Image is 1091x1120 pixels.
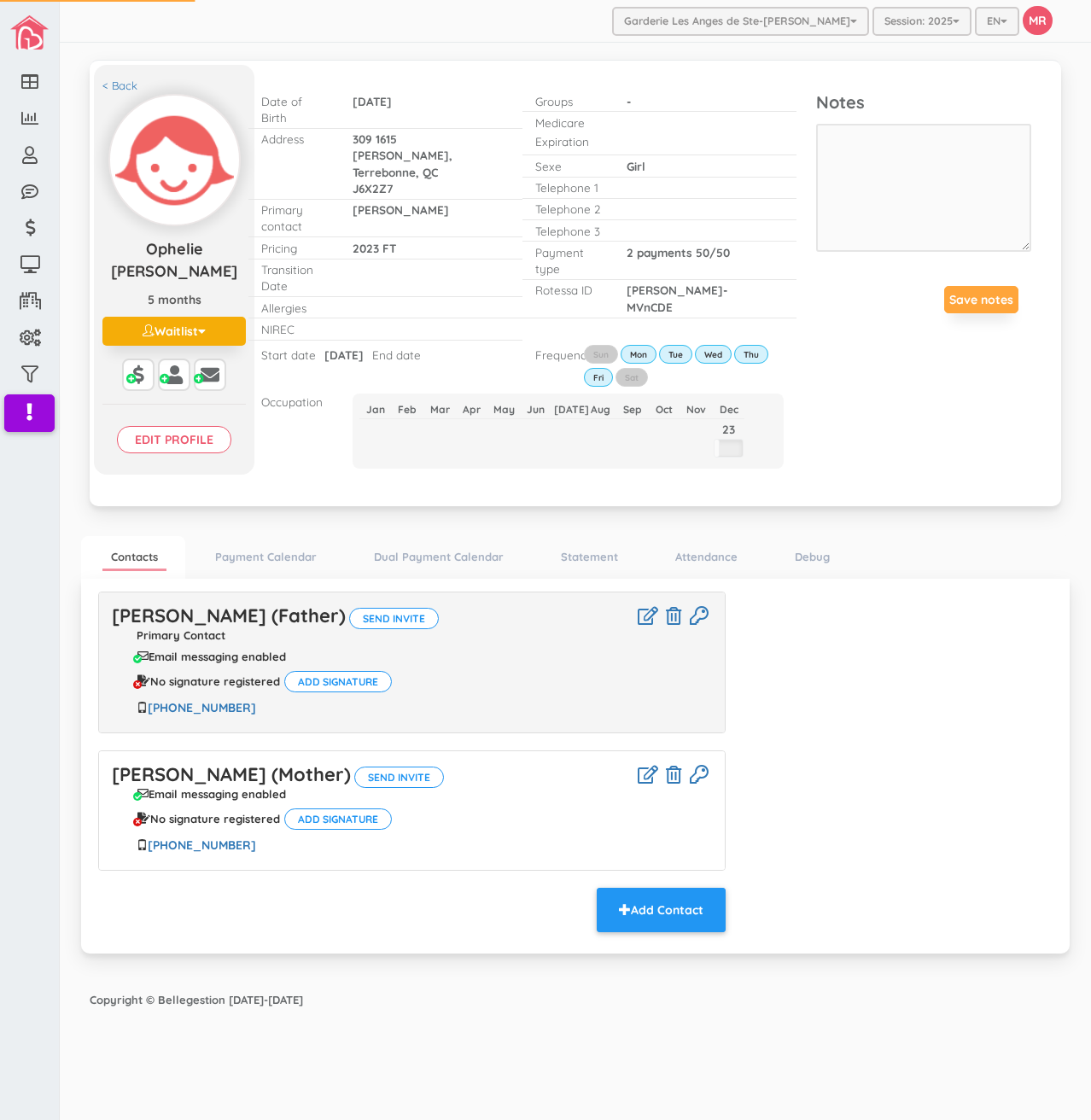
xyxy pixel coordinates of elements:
span: Girl [627,159,645,173]
p: Start date [261,347,316,363]
label: Wed [695,345,732,364]
p: Allergies [261,300,327,316]
div: Email messaging enabled [137,650,286,662]
span: [PERSON_NAME]-MVnCDE [627,283,727,313]
label: Tue [659,345,692,364]
p: Primary Contact [112,629,712,641]
label: Sat [616,368,648,387]
a: Statement [552,545,627,569]
a: < Back [102,78,137,94]
span: 1615 [376,131,397,146]
th: Jun [520,400,552,419]
span: Ophelie [PERSON_NAME] [111,239,237,281]
span: No signature registered [150,813,280,825]
a: Payment Calendar [207,545,325,569]
span: 2 payments 50/50 [627,245,730,260]
th: Aug [584,400,616,419]
th: Apr [456,400,488,419]
a: Debug [786,545,838,569]
a: Dual Payment Calendar [365,545,512,569]
button: Save notes [944,286,1018,313]
p: Pricing [261,240,327,256]
p: NIREC [261,321,327,337]
button: Add Contact [597,888,726,932]
span: No signature registered [150,675,280,687]
p: Expiration [535,133,601,149]
th: Oct [648,400,680,419]
p: Telephone 3 [535,223,601,239]
span: QC [423,165,438,179]
img: image [10,15,49,50]
a: [PERSON_NAME] (Father) [112,604,346,627]
th: Jan [359,400,392,419]
a: [PHONE_NUMBER] [148,837,256,853]
th: Sep [616,400,649,419]
th: Dec [713,400,745,419]
p: End date [372,347,421,363]
th: Nov [680,400,713,419]
span: [DATE] [353,94,392,108]
p: - [627,93,738,109]
button: Add signature [284,808,392,830]
button: Waitlist [102,317,246,346]
p: Primary contact [261,201,327,235]
span: 2023 FT [353,241,396,255]
span: 309 [353,131,372,146]
p: Rotessa ID [535,282,601,298]
label: Mon [621,345,656,364]
img: Click to change profile pic [110,96,239,225]
a: [PERSON_NAME] (Mother) [112,762,351,786]
label: Sun [584,345,618,364]
th: Feb [392,400,424,419]
p: Sexe [535,158,601,174]
div: Email messaging enabled [137,788,286,800]
p: Address [261,131,327,147]
a: [PHONE_NUMBER] [148,700,256,715]
label: Fri [584,368,613,387]
p: Transition Date [261,261,327,295]
p: Medicare [535,114,601,131]
button: Send invite [349,608,439,629]
span: [DATE] [324,347,364,362]
button: Send invite [354,767,444,788]
th: [DATE] [552,400,585,419]
p: Telephone 1 [535,179,601,195]
span: Terrebonne, [353,165,419,179]
button: Add signature [284,671,392,692]
p: 5 months [102,291,246,308]
p: Notes [816,90,1031,115]
p: Telephone 2 [535,201,601,217]
input: Edit profile [117,426,231,453]
p: Payment type [535,244,601,277]
p: Groups [535,93,601,109]
p: Occupation [261,394,327,410]
a: Contacts [102,545,166,572]
p: Frequency [535,347,556,363]
a: Attendance [667,545,746,569]
strong: Copyright © Bellegestion [DATE]-[DATE] [90,993,303,1006]
th: Mar [423,400,456,419]
span: [PERSON_NAME], [353,148,452,162]
span: J6X2Z7 [353,181,393,195]
span: [PERSON_NAME] [353,202,449,217]
p: Date of Birth [261,93,327,126]
label: Thu [734,345,768,364]
th: May [487,400,520,419]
